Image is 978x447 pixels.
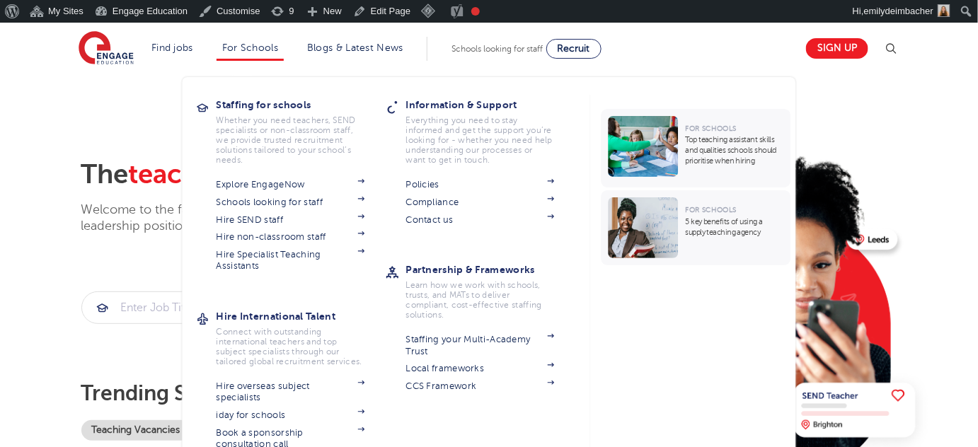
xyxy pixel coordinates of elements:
[406,179,555,190] a: Policies
[406,260,576,279] h3: Partnership & Frameworks
[806,38,868,59] a: Sign up
[558,43,590,54] span: Recruit
[686,216,784,238] p: 5 key benefits of using a supply teaching agency
[406,214,555,226] a: Contact us
[307,42,403,53] a: Blogs & Latest News
[81,381,652,406] p: Trending searches
[222,42,278,53] a: For Schools
[129,159,335,190] span: teaching agency
[471,7,480,16] div: Needs improvement
[217,214,365,226] a: Hire SEND staff
[217,410,365,421] a: iday for schools
[406,260,576,320] a: Partnership & Frameworks Learn how we work with schools, trusts, and MATs to deliver compliant, c...
[217,115,365,165] p: Whether you need teachers, SEND specialists or non-classroom staff, we provide trusted recruitmen...
[406,381,555,392] a: CCS Framework
[602,190,795,265] a: For Schools 5 key benefits of using a supply teaching agency
[217,231,365,243] a: Hire non-classroom staff
[406,363,555,374] a: Local frameworks
[217,197,365,208] a: Schools looking for staff
[217,327,365,366] p: Connect with outstanding international teachers and top subject specialists through our tailored ...
[406,197,555,208] a: Compliance
[406,334,555,357] a: Staffing your Multi-Academy Trust
[217,306,386,366] a: Hire International Talent Connect with outstanding international teachers and top subject special...
[602,109,795,187] a: For Schools Top teaching assistant skills and qualities schools should prioritise when hiring
[686,124,737,132] span: For Schools
[217,381,365,404] a: Hire overseas subject specialists
[406,95,576,165] a: Information & Support Everything you need to stay informed and get the support you’re looking for...
[686,134,784,166] p: Top teaching assistant skills and qualities schools should prioritise when hiring
[81,202,548,235] p: Welcome to the fastest-growing database of teaching, SEND, support and leadership positions for t...
[406,280,555,320] p: Learn how we work with schools, trusts, and MATs to deliver compliant, cost-effective staffing so...
[81,158,652,191] h2: The that works for you
[546,39,602,59] a: Recruit
[864,6,933,16] span: emilydeimbacher
[452,44,543,54] span: Schools looking for staff
[81,291,295,324] div: Submit
[79,31,134,66] img: Engage Education
[217,179,365,190] a: Explore EngageNow
[217,95,386,115] h3: Staffing for schools
[406,95,576,115] h3: Information & Support
[406,115,555,165] p: Everything you need to stay informed and get the support you’re looking for - whether you need he...
[81,420,191,441] a: Teaching Vacancies
[217,249,365,272] a: Hire Specialist Teaching Assistants
[686,206,737,214] span: For Schools
[217,306,386,326] h3: Hire International Talent
[217,95,386,165] a: Staffing for schools Whether you need teachers, SEND specialists or non-classroom staff, we provi...
[151,42,193,53] a: Find jobs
